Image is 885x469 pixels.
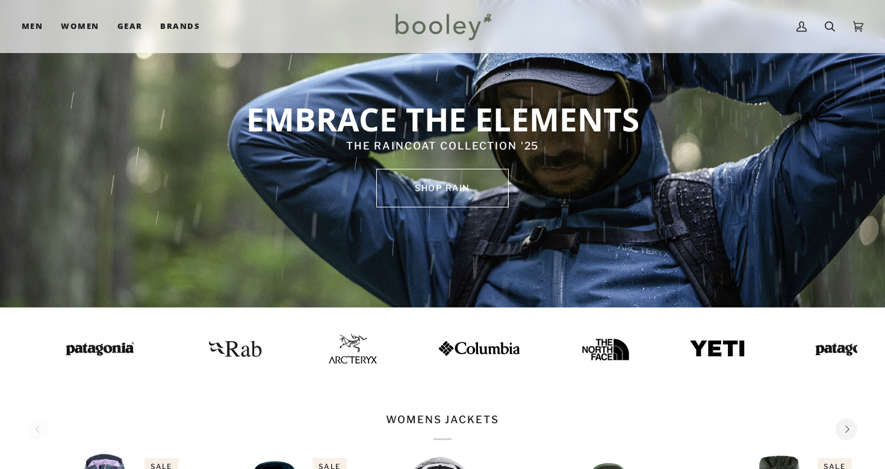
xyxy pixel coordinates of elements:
span: Men [22,20,43,33]
span: Brands [160,20,200,33]
p: WOMENS JACKETS [386,412,498,440]
p: EMBRACE THE ELEMENTS [183,99,702,139]
img: Booley [390,9,495,44]
p: THE RAINCOAT COLLECTION '25 [183,139,702,154]
span: Gear [117,20,143,33]
a: SHOP rain [376,169,509,207]
button: Next [836,418,857,440]
span: Women [61,20,99,33]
